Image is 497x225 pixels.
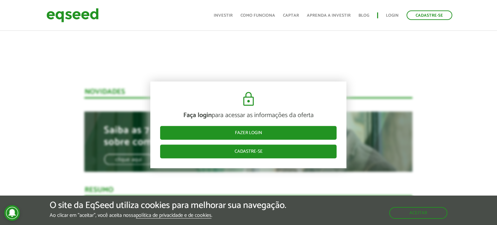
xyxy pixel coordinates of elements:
[406,10,452,20] a: Cadastre-se
[283,13,299,18] a: Captar
[50,212,286,218] p: Ao clicar em "aceitar", você aceita nossa .
[386,13,399,18] a: Login
[160,112,337,120] p: para acessar as informações da oferta
[160,145,337,159] a: Cadastre-se
[307,13,351,18] a: Aprenda a investir
[389,207,447,219] button: Aceitar
[214,13,233,18] a: Investir
[46,7,99,24] img: EqSeed
[183,110,212,121] strong: Faça login
[240,92,257,107] img: cadeado.svg
[160,126,337,140] a: Fazer login
[358,13,369,18] a: Blog
[50,200,286,211] h5: O site da EqSeed utiliza cookies para melhorar sua navegação.
[240,13,275,18] a: Como funciona
[136,213,211,218] a: política de privacidade e de cookies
